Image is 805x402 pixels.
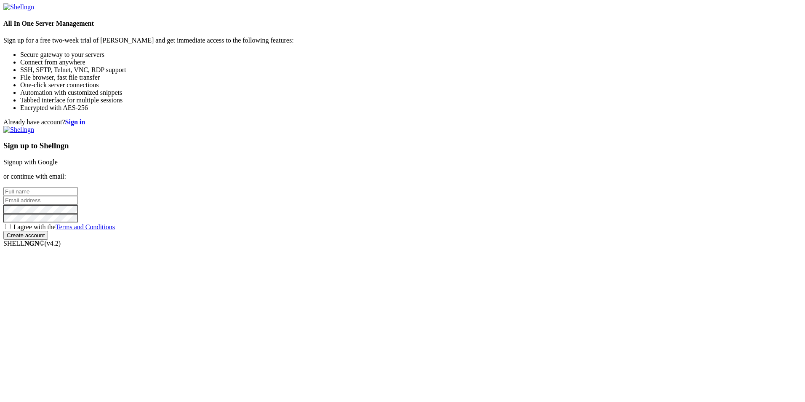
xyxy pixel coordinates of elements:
span: SHELL © [3,240,61,247]
div: Already have account? [3,118,802,126]
img: Shellngn [3,3,34,11]
li: Automation with customized snippets [20,89,802,96]
p: Sign up for a free two-week trial of [PERSON_NAME] and get immediate access to the following feat... [3,37,802,44]
a: Sign in [65,118,85,126]
li: Tabbed interface for multiple sessions [20,96,802,104]
b: NGN [24,240,40,247]
li: Encrypted with AES-256 [20,104,802,112]
li: SSH, SFTP, Telnet, VNC, RDP support [20,66,802,74]
li: Secure gateway to your servers [20,51,802,59]
input: I agree with theTerms and Conditions [5,224,11,229]
a: Signup with Google [3,158,58,166]
input: Create account [3,231,48,240]
h4: All In One Server Management [3,20,802,27]
input: Full name [3,187,78,196]
span: 4.2.0 [45,240,61,247]
p: or continue with email: [3,173,802,180]
li: Connect from anywhere [20,59,802,66]
img: Shellngn [3,126,34,134]
h3: Sign up to Shellngn [3,141,802,150]
a: Terms and Conditions [56,223,115,230]
input: Email address [3,196,78,205]
span: I agree with the [13,223,115,230]
li: File browser, fast file transfer [20,74,802,81]
li: One-click server connections [20,81,802,89]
